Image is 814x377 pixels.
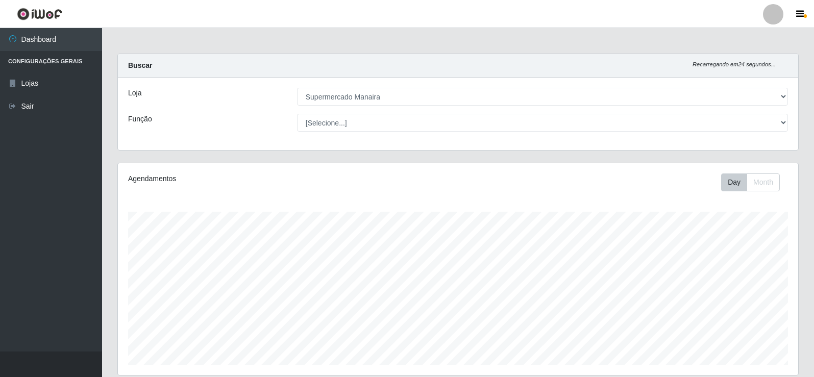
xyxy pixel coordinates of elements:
[128,173,394,184] div: Agendamentos
[721,173,780,191] div: First group
[128,61,152,69] strong: Buscar
[128,114,152,124] label: Função
[747,173,780,191] button: Month
[721,173,788,191] div: Toolbar with button groups
[17,8,62,20] img: CoreUI Logo
[128,88,141,98] label: Loja
[693,61,776,67] i: Recarregando em 24 segundos...
[721,173,747,191] button: Day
